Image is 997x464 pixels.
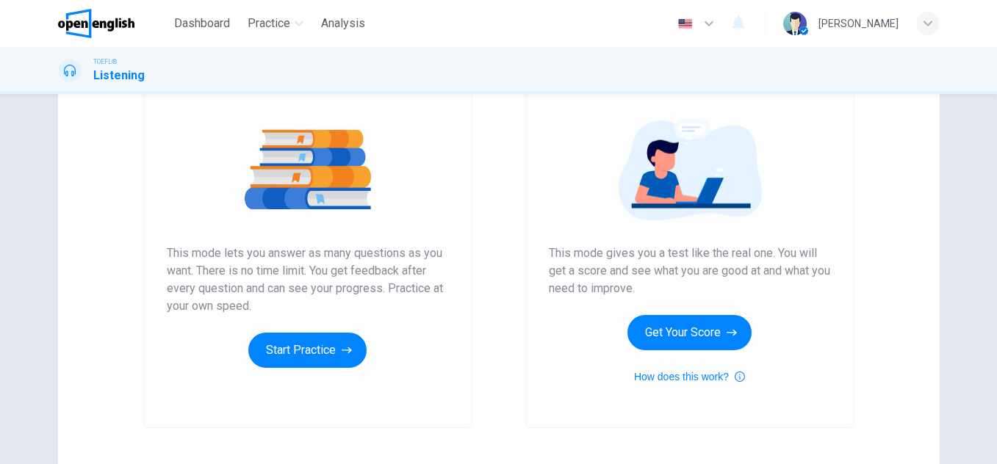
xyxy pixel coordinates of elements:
[321,15,365,32] span: Analysis
[93,57,117,67] span: TOEFL®
[818,15,899,32] div: [PERSON_NAME]
[93,67,145,84] h1: Listening
[174,15,230,32] span: Dashboard
[634,368,745,385] button: How does this work?
[248,333,367,368] button: Start Practice
[676,18,694,29] img: en
[167,244,449,315] span: This mode lets you answer as many questions as you want. There is no time limit. You get feedback...
[549,244,831,297] span: This mode gives you a test like the real one. You will get a score and see what you are good at a...
[58,9,135,38] img: OpenEnglish logo
[783,12,807,35] img: Profile picture
[242,10,309,37] button: Practice
[248,15,290,32] span: Practice
[58,9,169,38] a: OpenEnglish logo
[627,315,752,350] button: Get Your Score
[168,10,236,37] button: Dashboard
[315,10,371,37] button: Analysis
